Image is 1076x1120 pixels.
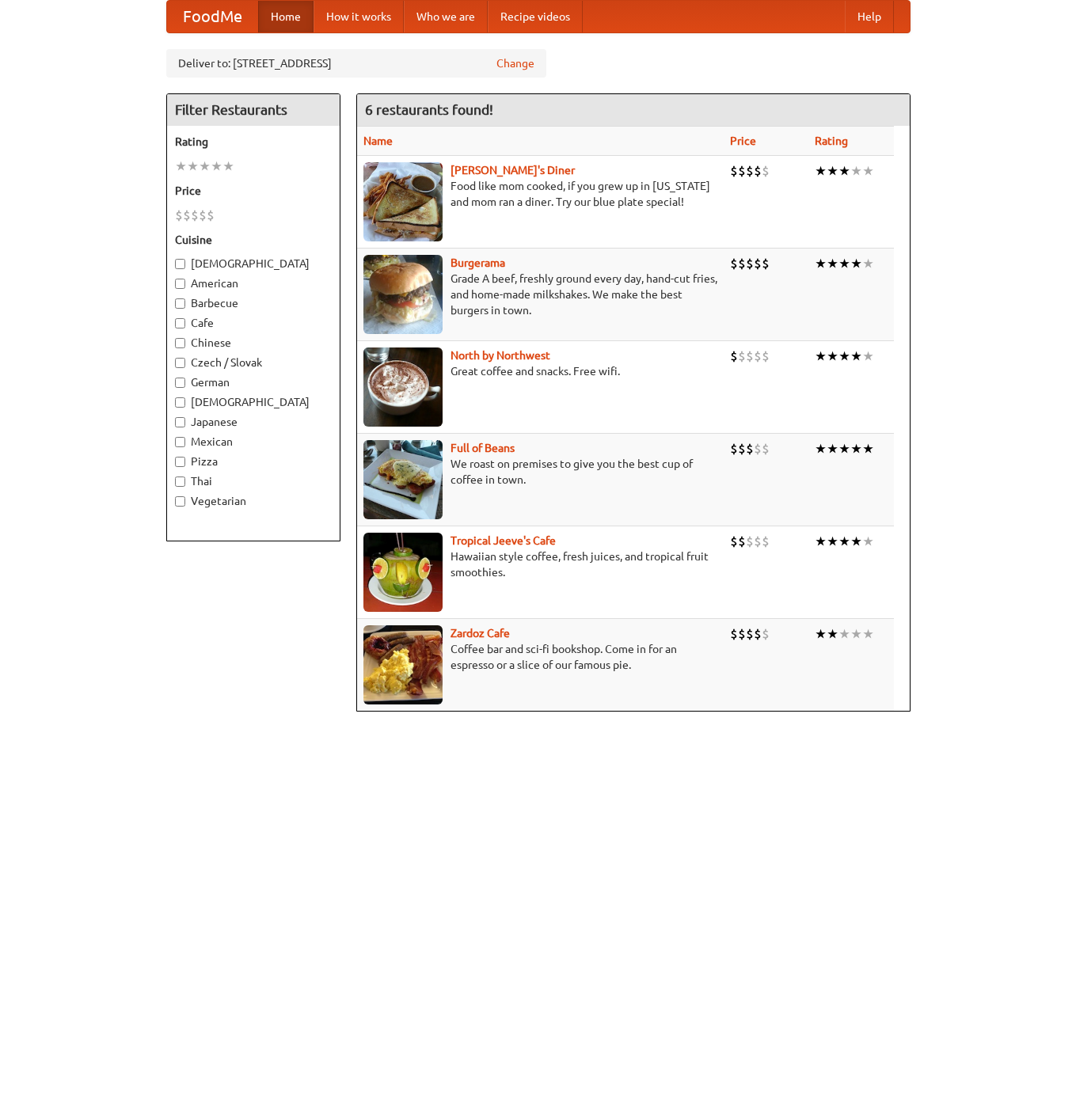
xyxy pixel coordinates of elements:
[363,549,717,580] p: Hawaiian style coffee, fresh juices, and tropical fruit smoothies.
[815,625,827,643] li: ★
[730,533,738,550] li: $
[827,255,838,272] li: ★
[862,255,874,272] li: ★
[762,347,770,365] li: $
[363,363,717,379] p: Great coffee and snacks. Free wifi.
[199,207,207,224] li: $
[730,255,738,272] li: $
[451,349,550,362] a: North by Northwest
[175,473,332,489] label: Thai
[175,232,332,248] h5: Cuisine
[838,533,850,550] li: ★
[451,164,575,177] a: [PERSON_NAME]'s Diner
[815,135,848,147] a: Rating
[175,457,185,467] input: Pizza
[363,625,443,704] img: zardoz.jpg
[754,347,762,365] li: $
[175,275,332,291] label: American
[167,94,340,126] h4: Filter Restaurants
[762,162,770,180] li: $
[175,493,332,509] label: Vegetarian
[175,298,185,309] input: Barbecue
[451,442,515,454] a: Full of Beans
[167,1,258,32] a: FoodMe
[754,625,762,643] li: $
[746,347,754,365] li: $
[175,358,185,368] input: Czech / Slovak
[730,625,738,643] li: $
[363,347,443,427] img: north.jpg
[175,476,185,487] input: Thai
[730,135,756,147] a: Price
[850,533,862,550] li: ★
[845,1,894,32] a: Help
[175,183,332,199] h5: Price
[451,627,510,640] a: Zardoz Cafe
[175,279,185,289] input: American
[363,178,717,210] p: Food like mom cooked, if you grew up in [US_STATE] and mom ran a diner. Try our blue plate special!
[738,255,746,272] li: $
[175,315,332,331] label: Cafe
[815,533,827,550] li: ★
[175,256,332,271] label: [DEMOGRAPHIC_DATA]
[754,255,762,272] li: $
[738,625,746,643] li: $
[746,533,754,550] li: $
[175,158,187,175] li: ★
[488,1,583,32] a: Recipe videos
[827,625,838,643] li: ★
[363,533,443,612] img: jeeves.jpg
[175,496,185,507] input: Vegetarian
[850,162,862,180] li: ★
[738,347,746,365] li: $
[815,440,827,457] li: ★
[754,440,762,457] li: $
[815,255,827,272] li: ★
[827,347,838,365] li: ★
[451,534,556,547] a: Tropical Jeeve's Cafe
[363,271,717,318] p: Grade A beef, freshly ground every day, hand-cut fries, and home-made milkshakes. We make the bes...
[815,347,827,365] li: ★
[404,1,488,32] a: Who we are
[827,533,838,550] li: ★
[738,440,746,457] li: $
[815,162,827,180] li: ★
[838,625,850,643] li: ★
[199,158,211,175] li: ★
[862,347,874,365] li: ★
[850,347,862,365] li: ★
[862,533,874,550] li: ★
[838,255,850,272] li: ★
[363,162,443,241] img: sallys.jpg
[754,533,762,550] li: $
[175,259,185,269] input: [DEMOGRAPHIC_DATA]
[730,440,738,457] li: $
[175,318,185,328] input: Cafe
[838,440,850,457] li: ★
[222,158,234,175] li: ★
[183,207,191,224] li: $
[175,295,332,311] label: Barbecue
[187,158,199,175] li: ★
[175,397,185,408] input: [DEMOGRAPHIC_DATA]
[363,456,717,488] p: We roast on premises to give you the best cup of coffee in town.
[746,440,754,457] li: $
[363,440,443,519] img: beans.jpg
[730,347,738,365] li: $
[363,641,717,673] p: Coffee bar and sci-fi bookshop. Come in for an espresso or a slice of our famous pie.
[738,533,746,550] li: $
[211,158,222,175] li: ★
[746,625,754,643] li: $
[175,417,185,427] input: Japanese
[258,1,314,32] a: Home
[175,207,183,224] li: $
[175,335,332,351] label: Chinese
[175,355,332,370] label: Czech / Slovak
[730,162,738,180] li: $
[862,625,874,643] li: ★
[175,378,185,388] input: German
